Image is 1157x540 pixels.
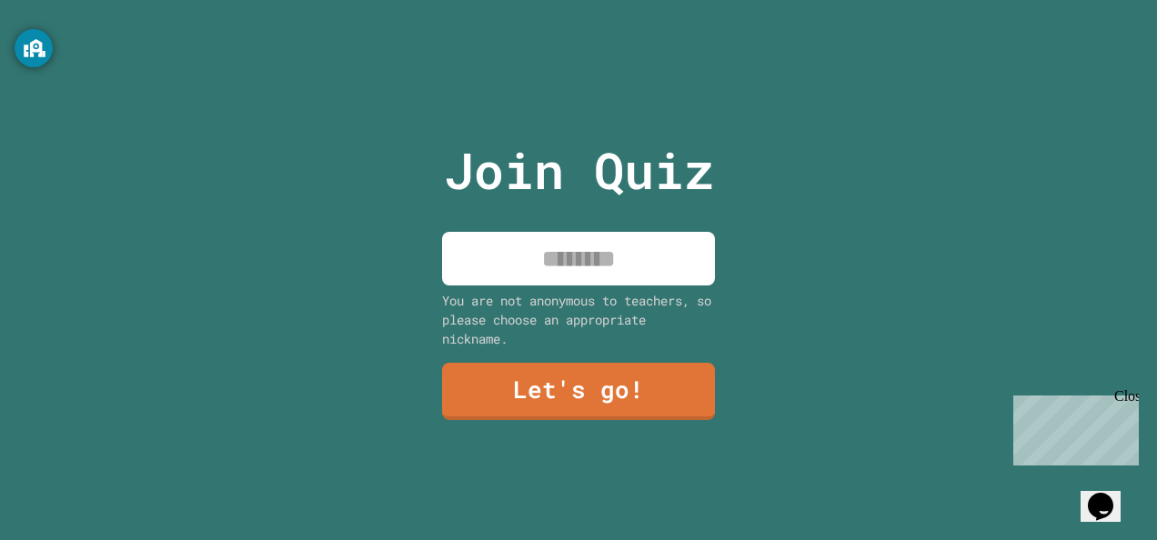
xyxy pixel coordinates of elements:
div: Chat with us now!Close [7,7,126,115]
a: Let's go! [442,363,715,420]
p: Join Quiz [444,133,714,208]
iframe: chat widget [1006,388,1139,465]
iframe: chat widget [1081,467,1139,522]
div: You are not anonymous to teachers, so please choose an appropriate nickname. [442,291,715,348]
button: GoGuardian Privacy Information [15,29,53,67]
